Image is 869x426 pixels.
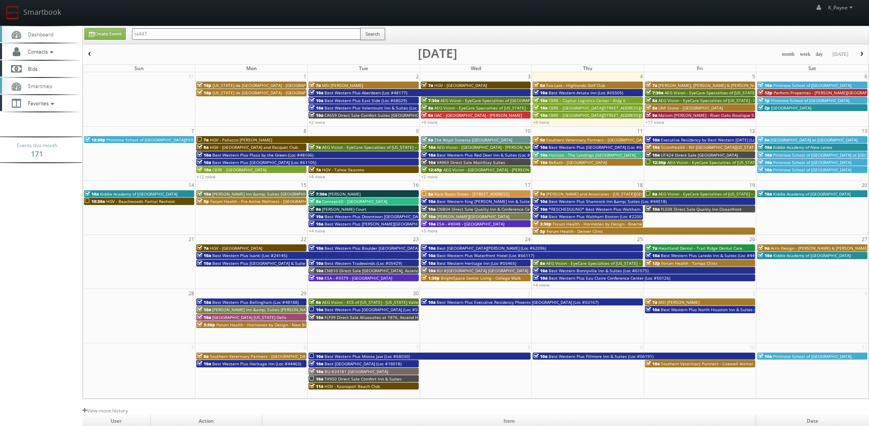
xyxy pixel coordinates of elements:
span: 10a [533,98,547,103]
span: Contacts [24,48,55,55]
span: Best Western Plus Eau Claire Conference Center (Loc #50126) [549,275,670,281]
span: 8a [646,105,657,111]
span: 10a [309,353,323,359]
span: Best Western Plus Valemount Inn & Suites (Loc #62120) [324,105,435,111]
button: [DATE] [829,49,851,59]
span: 10a [309,361,323,367]
span: 12p [758,90,772,96]
span: Sun [134,65,144,72]
span: 3:30p [533,221,551,227]
span: Primrose School of [GEOGRAPHIC_DATA] [771,98,849,103]
span: [GEOGRAPHIC_DATA] at [GEOGRAPHIC_DATA] [771,137,858,143]
span: CBRE - Capital Logistics Center - Bldg 6 [549,98,626,103]
span: Best Western Heritage Inn (Loc #05465) [437,260,516,266]
h2: [DATE] [418,49,457,57]
span: 10a [533,152,547,158]
span: MSI [PERSON_NAME] [322,82,363,88]
span: 23 [412,235,420,244]
span: 1 [527,289,531,298]
span: Best Western Plus North Houston Inn & Suites (Loc #44475) [661,307,779,312]
span: 2 [639,289,644,298]
span: Rack Room Shoes - [STREET_ADDRESS] [434,191,509,197]
span: Best Western Plus [GEOGRAPHIC_DATA] (Loc #50153) [324,307,429,312]
span: Sat [808,65,816,72]
span: 5 [751,72,756,81]
span: *RESCHEDULING* Best Western Plus Waltham Boston (Loc #22009) [549,206,682,212]
span: ESA - #8048 - [GEOGRAPHIC_DATA] [437,221,504,227]
span: 10a [309,98,323,103]
span: Best Western Plus [GEOGRAPHIC_DATA] (Loc #61105) [212,159,316,165]
span: Best Western Plus Plaza by the Green (Loc #48106) [212,152,313,158]
span: Fri [697,65,703,72]
span: 1:30p [422,275,440,281]
span: 10a [422,268,436,273]
span: Forum Health - Hormones by Design - Boerne Clinic [553,221,654,227]
span: Dashboard [24,31,53,38]
span: Best Western Plus Heritage Inn (Loc #44463) [212,361,301,367]
span: 7a [646,82,657,88]
span: Wed [470,65,481,72]
span: 4 [639,72,644,81]
a: +2 more [309,119,325,125]
span: Southern Veterinary Partners - [GEOGRAPHIC_DATA] [210,353,311,359]
span: 10a [309,314,323,320]
span: [PERSON_NAME], [PERSON_NAME] & [PERSON_NAME], LLC - [GEOGRAPHIC_DATA] [658,82,816,88]
button: day [813,49,826,59]
span: FLF39 Direct Sale Alluxsuites at 1876, Ascend Hotel Collection [324,314,447,320]
span: 8 [303,127,307,135]
span: 10a [309,268,323,273]
span: 26 [749,235,756,244]
a: +2 more [421,174,438,180]
a: +17 more [645,119,664,125]
span: 20 [861,181,868,189]
span: 9a [533,137,545,143]
span: 8a [197,353,209,359]
span: Kiddie Academy of [GEOGRAPHIC_DATA] [773,191,851,197]
a: +4 more [309,228,325,234]
span: 10a [533,206,547,212]
span: Primrose School of [GEOGRAPHIC_DATA] [773,167,851,173]
span: Best Western Plus Fillmore Inn & Suites (Loc #06191) [549,353,653,359]
span: 7a [197,137,209,143]
span: 10a [758,167,772,173]
span: [PERSON_NAME] Court [322,206,366,212]
span: CBRE - [GEOGRAPHIC_DATA] [212,167,266,173]
span: 10a [533,144,547,150]
span: 11 [636,127,644,135]
span: 7:30a [646,90,663,96]
span: Southern Veterinary Partners - Livewell Animal Urgent Care of [GEOGRAPHIC_DATA] [661,361,824,367]
span: 10a [422,299,436,305]
span: UMI Stone - [GEOGRAPHIC_DATA] [658,105,723,111]
span: 27 [861,235,868,244]
span: 25 [636,235,644,244]
span: Forum Health - Tampa Clinic [661,260,717,266]
span: 1 [303,72,307,81]
span: 10a [758,152,772,158]
span: 7 [191,127,195,135]
span: 10a [422,221,436,227]
span: Primrose School of [GEOGRAPHIC_DATA] [773,353,851,359]
span: 9a [309,198,321,204]
a: +4 more [533,282,549,288]
span: 10a [646,144,660,150]
span: 10a [197,307,211,312]
span: 10a [197,152,211,158]
span: HGV - Beachwoods Partial Reshoot [106,198,175,204]
span: AEG Vision - EyeCare Specialties of [US_STATE] – [PERSON_NAME] Eye Care [658,191,805,197]
span: 29 [300,289,307,298]
span: 7a [533,191,545,197]
span: 7a [197,245,209,251]
span: Bids [24,65,38,72]
span: 7:30a [422,98,439,103]
span: 10a [197,361,211,367]
span: 10a [646,206,660,212]
span: 18 [636,181,644,189]
span: Best Western Plus Bellingham (Loc #48188) [212,299,299,305]
a: +9 more [421,119,438,125]
span: 10a [758,191,772,197]
span: 10a [758,82,772,88]
span: 9a [309,206,321,212]
span: 2p [758,105,770,111]
span: 10p [197,90,211,96]
span: AEG Vision - [GEOGRAPHIC_DATA] - [PERSON_NAME] Cypress [443,167,560,173]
